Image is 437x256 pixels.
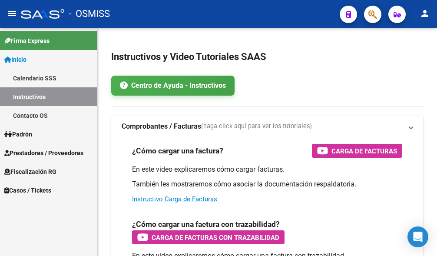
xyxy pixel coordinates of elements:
[201,122,312,131] span: (haga click aquí para ver los tutoriales)
[420,8,430,19] mat-icon: person
[4,167,56,176] span: Fiscalización RG
[4,36,50,46] span: Firma Express
[111,49,423,65] h2: Instructivos y Video Tutoriales SAAS
[4,148,83,158] span: Prestadores / Proveedores
[132,180,402,189] p: También les mostraremos cómo asociar la documentación respaldatoria.
[122,122,201,131] strong: Comprobantes / Facturas
[132,195,217,203] a: Instructivo Carga de Facturas
[4,55,26,64] span: Inicio
[111,76,235,96] a: Centro de Ayuda - Instructivos
[132,218,280,230] h3: ¿Cómo cargar una factura con trazabilidad?
[69,4,110,23] span: - OSMISS
[4,186,51,195] span: Casos / Tickets
[152,232,279,243] span: Carga de Facturas con Trazabilidad
[132,165,402,174] p: En este video explicaremos cómo cargar facturas.
[132,145,223,157] h3: ¿Cómo cargar una factura?
[7,8,17,19] mat-icon: menu
[331,146,397,156] span: Carga de Facturas
[312,144,402,158] button: Carga de Facturas
[111,116,423,137] mat-expansion-panel-header: Comprobantes / Facturas(haga click aquí para ver los tutoriales)
[407,226,428,247] div: Open Intercom Messenger
[132,230,285,244] button: Carga de Facturas con Trazabilidad
[4,130,32,139] span: Padrón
